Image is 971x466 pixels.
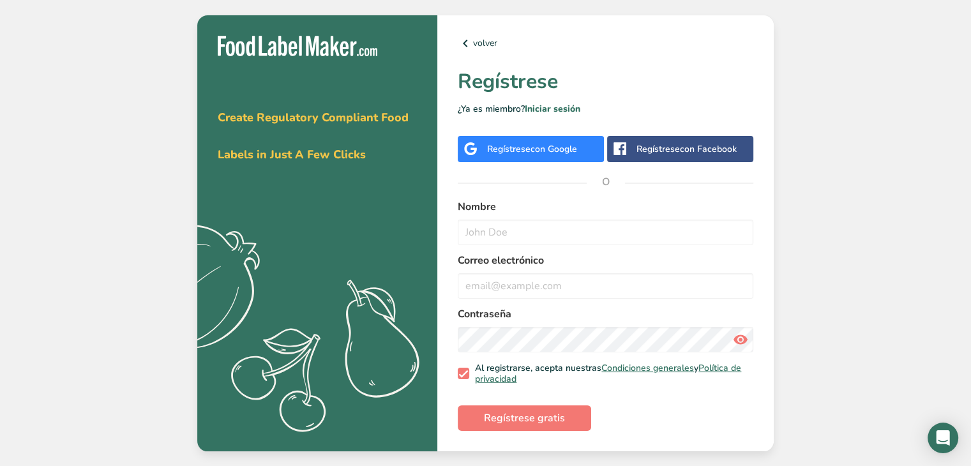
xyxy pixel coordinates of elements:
a: Política de privacidad [475,362,741,386]
button: Regístrese gratis [458,405,591,431]
h1: Regístrese [458,66,753,97]
span: con Google [531,143,577,155]
span: Regístrese gratis [484,410,565,426]
input: John Doe [458,220,753,245]
a: Condiciones generales [601,362,694,374]
input: email@example.com [458,273,753,299]
div: Regístrese [636,142,737,156]
span: Al registrarse, acepta nuestras y [469,363,749,385]
img: Food Label Maker [218,36,377,57]
a: volver [458,36,753,51]
span: Create Regulatory Compliant Food Labels in Just A Few Clicks [218,110,409,162]
label: Correo electrónico [458,253,753,268]
span: O [587,163,625,201]
label: Contraseña [458,306,753,322]
a: Iniciar sesión [525,103,580,115]
p: ¿Ya es miembro? [458,102,753,116]
div: Open Intercom Messenger [928,423,958,453]
div: Regístrese [487,142,577,156]
span: con Facebook [680,143,737,155]
label: Nombre [458,199,753,214]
